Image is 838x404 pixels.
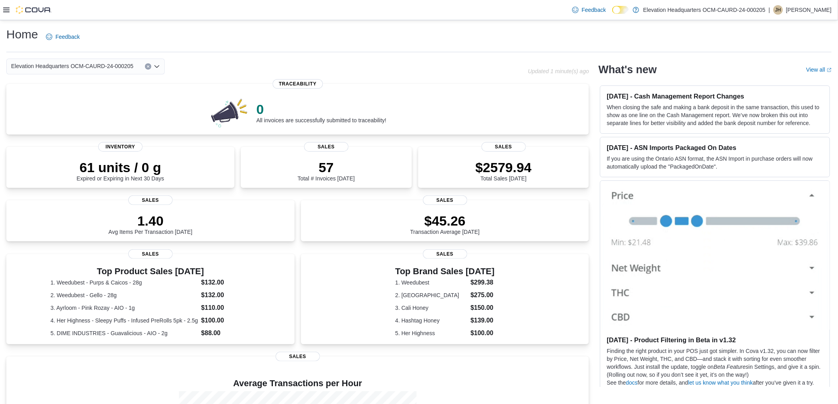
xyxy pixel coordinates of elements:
[769,5,770,15] p: |
[806,66,832,73] a: View allExternal link
[128,195,173,205] span: Sales
[109,213,192,229] p: 1.40
[51,304,198,312] dt: 3. Ayrloom - Pink Rozay - AIO - 1g
[76,159,164,182] div: Expired or Expiring in Next 30 Days
[607,103,823,127] p: When closing the safe and making a bank deposit in the same transaction, this used to show as one...
[43,29,83,45] a: Feedback
[256,101,386,123] div: All invoices are successfully submitted to traceability!
[582,6,606,14] span: Feedback
[607,347,823,379] p: Finding the right product in your POS just got simpler. In Cova v1.32, you can now filter by Pric...
[395,267,495,276] h3: Top Brand Sales [DATE]
[607,144,823,152] h3: [DATE] - ASN Imports Packaged On Dates
[13,379,583,388] h4: Average Transactions per Hour
[470,303,495,313] dd: $150.00
[128,249,173,259] span: Sales
[410,213,480,229] p: $45.26
[51,291,198,299] dt: 2. Weedubest - Gello - 28g
[11,61,133,71] span: Elevation Headquarters OCM-CAURD-24-000205
[470,328,495,338] dd: $100.00
[395,279,467,286] dt: 1. Weedubest
[201,303,250,313] dd: $110.00
[51,329,198,337] dt: 5. DIME INDUSTRIES - Guavalicious - AIO - 2g
[145,63,151,70] button: Clear input
[16,6,51,14] img: Cova
[482,142,526,152] span: Sales
[201,316,250,325] dd: $100.00
[528,68,589,74] p: Updated 1 minute(s) ago
[395,329,467,337] dt: 5. Her Highness
[775,5,781,15] span: JH
[476,159,532,175] p: $2579.94
[276,352,320,361] span: Sales
[643,5,766,15] p: Elevation Headquarters OCM-CAURD-24-000205
[612,6,629,14] input: Dark Mode
[470,290,495,300] dd: $275.00
[607,336,823,344] h3: [DATE] - Product Filtering in Beta in v1.32
[423,249,467,259] span: Sales
[395,291,467,299] dt: 2. [GEOGRAPHIC_DATA]
[201,290,250,300] dd: $132.00
[51,317,198,324] dt: 4. Her Highness - Sleepy Puffs - Infused PreRolls 5pk - 2.5g
[476,159,532,182] div: Total Sales [DATE]
[626,379,638,386] a: docs
[55,33,80,41] span: Feedback
[98,142,143,152] span: Inventory
[607,155,823,171] p: If you are using the Ontario ASN format, the ASN Import in purchase orders will now automatically...
[256,101,386,117] p: 0
[714,364,748,370] em: Beta Features
[607,379,823,387] p: See the for more details, and after you’ve given it a try.
[773,5,783,15] div: Jadden Hamilton
[272,79,323,89] span: Traceability
[607,92,823,100] h3: [DATE] - Cash Management Report Changes
[598,63,657,76] h2: What's new
[304,142,349,152] span: Sales
[423,195,467,205] span: Sales
[201,328,250,338] dd: $88.00
[470,278,495,287] dd: $299.38
[209,97,250,128] img: 0
[297,159,354,175] p: 57
[201,278,250,287] dd: $132.00
[395,304,467,312] dt: 3. Cali Honey
[410,213,480,235] div: Transaction Average [DATE]
[154,63,160,70] button: Open list of options
[76,159,164,175] p: 61 units / 0 g
[786,5,832,15] p: [PERSON_NAME]
[395,317,467,324] dt: 4. Hashtag Honey
[6,27,38,42] h1: Home
[470,316,495,325] dd: $139.00
[827,68,832,72] svg: External link
[51,267,251,276] h3: Top Product Sales [DATE]
[297,159,354,182] div: Total # Invoices [DATE]
[569,2,609,18] a: Feedback
[51,279,198,286] dt: 1. Weedubest - Purps & Caicos - 28g
[688,379,753,386] a: let us know what you think
[109,213,192,235] div: Avg Items Per Transaction [DATE]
